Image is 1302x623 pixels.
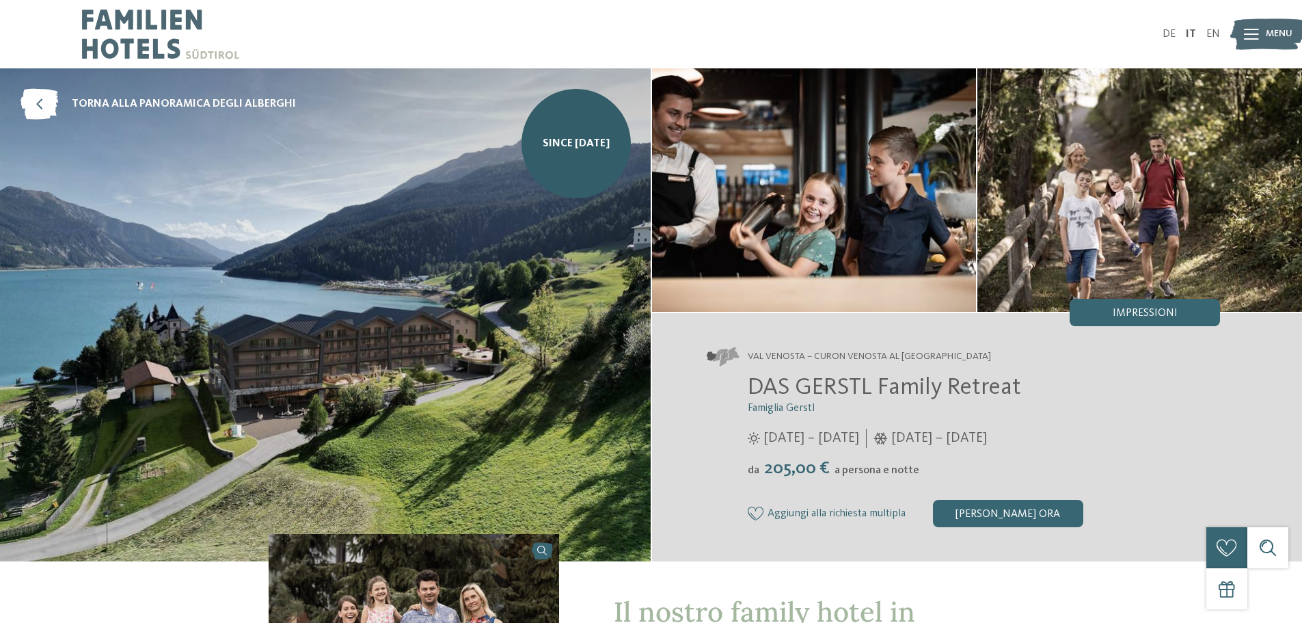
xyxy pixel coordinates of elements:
span: DAS GERSTL Family Retreat [748,375,1021,399]
span: 205,00 € [761,460,833,477]
span: torna alla panoramica degli alberghi [72,96,296,111]
span: a persona e notte [835,465,919,476]
img: Una vacanza di relax in un family hotel in Val Venosta [977,68,1302,312]
span: Menu [1266,27,1292,41]
a: IT [1186,29,1196,40]
span: Famiglia Gerstl [748,403,815,414]
span: Impressioni [1113,308,1178,319]
span: Aggiungi alla richiesta multipla [768,508,906,520]
a: torna alla panoramica degli alberghi [21,89,296,120]
span: [DATE] – [DATE] [891,429,987,448]
i: Orari d'apertura inverno [873,432,888,445]
div: [PERSON_NAME] ora [933,500,1083,527]
span: Val Venosta – Curon Venosta al [GEOGRAPHIC_DATA] [748,350,991,364]
span: da [748,465,759,476]
img: Una vacanza di relax in un family hotel in Val Venosta [652,68,977,312]
span: [DATE] – [DATE] [763,429,859,448]
a: EN [1206,29,1220,40]
span: SINCE [DATE] [543,136,610,151]
i: Orari d'apertura estate [748,432,760,445]
a: DE [1163,29,1176,40]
